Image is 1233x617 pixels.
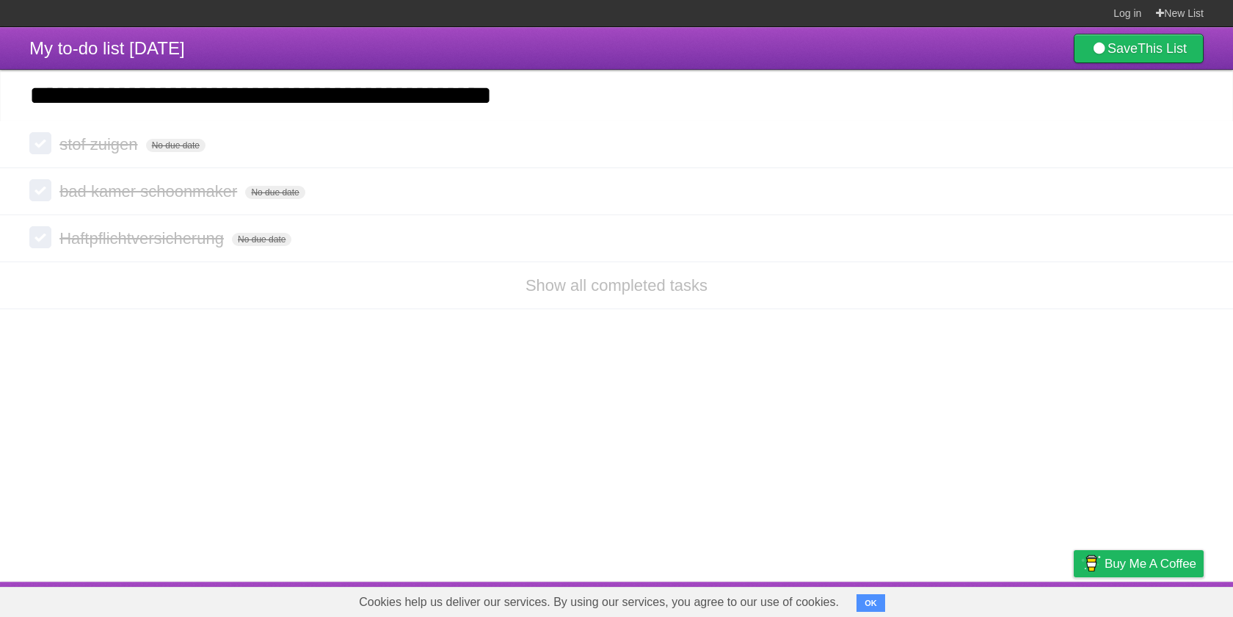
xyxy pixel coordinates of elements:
span: Haftpflichtversicherung [59,229,228,248]
a: SaveThis List [1074,34,1204,63]
span: No due date [245,186,305,199]
span: My to-do list [DATE] [29,38,185,58]
span: Cookies help us deliver our services. By using our services, you agree to our use of cookies. [344,588,854,617]
span: No due date [146,139,205,152]
label: Done [29,226,51,248]
span: No due date [232,233,291,246]
span: stof zuigen [59,135,141,154]
b: This List [1138,41,1187,56]
label: Done [29,132,51,154]
a: Developers [927,585,986,613]
img: Buy me a coffee [1081,551,1101,576]
a: Privacy [1055,585,1093,613]
a: About [879,585,909,613]
a: Terms [1005,585,1037,613]
a: Show all completed tasks [525,276,708,295]
span: Buy me a coffee [1105,551,1196,577]
a: Suggest a feature [1111,585,1204,613]
a: Buy me a coffee [1074,550,1204,577]
span: bad kamer schoonmaker [59,182,241,201]
label: Done [29,179,51,201]
button: OK [856,594,885,612]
